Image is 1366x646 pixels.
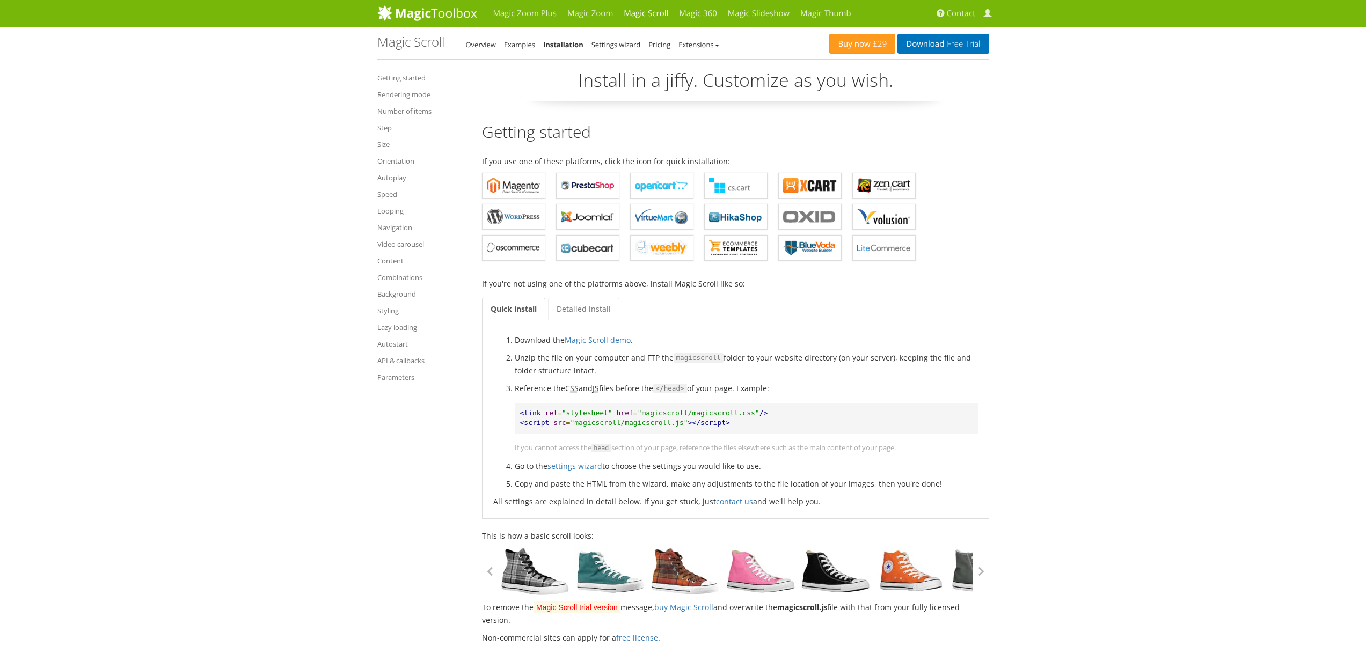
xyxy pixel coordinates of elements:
[778,173,842,199] a: Magic Scroll for X-Cart
[377,238,466,251] a: Video carousel
[852,204,916,230] a: Magic Scroll for Volusion
[566,419,571,427] span: =
[482,298,545,320] a: Quick install
[487,178,540,194] b: Magic Scroll for Magento
[377,204,466,217] a: Looping
[630,235,693,261] a: Magic Scroll for Weebly
[852,235,916,261] a: Magic Scroll for LiteCommerce
[534,601,621,613] mark: Magic Scroll trial version
[553,419,566,427] span: src
[593,383,599,393] acronym: JavaScript
[570,419,688,427] span: "magicscroll/magicscroll.js"
[688,419,730,427] span: ></script>
[520,409,541,417] span: <link
[857,209,911,225] b: Magic Scroll for Volusion
[482,204,545,230] a: Magic Scroll for WordPress
[783,178,837,194] b: Magic Scroll for X-Cart
[558,409,562,417] span: =
[556,173,619,199] a: Magic Scroll for PrestaShop
[482,277,989,290] p: If you're not using one of the platforms above, install Magic Scroll like so:
[504,40,535,49] a: Examples
[630,173,693,199] a: Magic Scroll for OpenCart
[871,40,887,48] span: £29
[377,138,466,151] a: Size
[630,204,693,230] a: Magic Scroll for VirtueMart
[543,40,583,49] a: Installation
[377,105,466,118] a: Number of items
[482,155,989,167] p: If you use one of these platforms, click the icon for quick installation:
[654,602,713,612] a: buy Magic Scroll
[716,496,753,506] a: contact us
[591,444,612,452] code: head
[653,384,687,393] code: </head>
[777,602,827,612] strong: magicscroll.js
[562,409,612,417] span: "stylesheet"
[487,209,540,225] b: Magic Scroll for WordPress
[515,382,978,395] p: Reference the and files before the of your page. Example:
[778,204,842,230] a: Magic Scroll for OXID
[678,40,719,49] a: Extensions
[561,240,615,256] b: Magic Scroll for CubeCart
[829,34,895,54] a: Buy now£29
[565,335,631,345] a: Magic Scroll demo
[377,254,466,267] a: Content
[783,240,837,256] b: Magic Scroll for BlueVoda
[482,173,545,199] a: Magic Scroll for Magento
[561,178,615,194] b: Magic Scroll for PrestaShop
[648,40,670,49] a: Pricing
[377,321,466,334] a: Lazy loading
[515,351,978,377] li: Unzip the file on your computer and FTP the folder to your website directory (on your server), ke...
[944,40,980,48] span: Free Trial
[377,35,444,49] h1: Magic Scroll
[591,40,641,49] a: Settings wizard
[547,461,602,471] a: settings wizard
[520,419,550,427] span: <script
[377,171,466,184] a: Autoplay
[377,121,466,134] a: Step
[759,409,768,417] span: />
[852,173,916,199] a: Magic Scroll for Zen Cart
[704,235,768,261] a: Magic Scroll for ecommerce Templates
[515,460,978,472] li: Go to the to choose the settings you would like to use.
[482,632,989,644] p: Non-commercial sites can apply for a .
[545,409,557,417] span: rel
[377,5,477,21] img: MagicToolbox.com - Image tools for your website
[638,409,759,417] span: "magicscroll/magicscroll.css"
[635,209,689,225] b: Magic Scroll for VirtueMart
[482,68,989,101] p: Install in a jiffy. Customize as you wish.
[616,633,658,643] a: free license
[548,298,619,320] a: Detailed install
[515,334,978,346] li: Download the .
[709,178,763,194] b: Magic Scroll for CS-Cart
[466,40,496,49] a: Overview
[487,240,540,256] b: Magic Scroll for osCommerce
[515,478,978,490] li: Copy and paste the HTML from the wizard, make any adjustments to the file location of your images...
[709,240,763,256] b: Magic Scroll for ecommerce Templates
[947,8,976,19] span: Contact
[377,88,466,101] a: Rendering mode
[561,209,615,225] b: Magic Scroll for Joomla
[377,288,466,300] a: Background
[857,178,911,194] b: Magic Scroll for Zen Cart
[482,601,989,626] p: To remove the message, and overwrite the file with that from your fully licensed version.
[377,71,466,84] a: Getting started
[377,371,466,384] a: Parameters
[783,209,837,225] b: Magic Scroll for OXID
[635,240,689,256] b: Magic Scroll for Weebly
[778,235,842,261] a: Magic Scroll for BlueVoda
[556,204,619,230] a: Magic Scroll for Joomla
[704,173,768,199] a: Magic Scroll for CS-Cart
[857,240,911,256] b: Magic Scroll for LiteCommerce
[377,155,466,167] a: Orientation
[377,271,466,284] a: Combinations
[377,337,466,350] a: Autostart
[377,221,466,234] a: Navigation
[493,495,978,508] p: All settings are explained in detail below. If you get stuck, just and we'll help you.
[377,354,466,367] a: API & callbacks
[617,409,633,417] span: href
[674,353,724,363] code: magicscroll
[556,235,619,261] a: Magic Scroll for CubeCart
[704,204,768,230] a: Magic Scroll for HikaShop
[377,304,466,317] a: Styling
[709,209,763,225] b: Magic Scroll for HikaShop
